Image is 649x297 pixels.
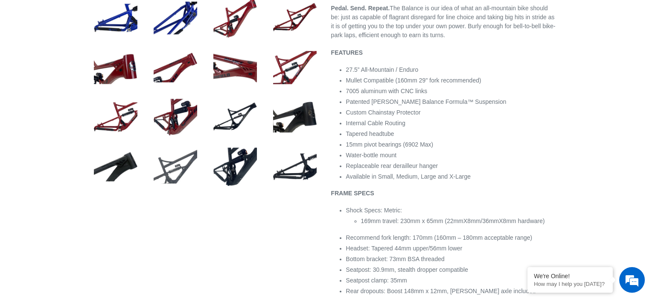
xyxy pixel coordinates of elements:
[271,94,318,141] img: Load image into Gallery viewer, BALANCE - Frameset
[346,245,463,252] span: Headset: Tapered 44mm upper/56mm lower
[331,5,390,12] b: Pedal. Send. Repeat.
[346,152,397,159] span: Water-bottle mount
[9,47,22,60] div: Navigation go back
[271,143,318,190] img: Load image into Gallery viewer, BALANCE - Frameset
[57,48,156,59] div: Chat with us now
[346,109,421,116] span: Custom Chainstay Protector
[346,129,557,138] li: Tapered headtube
[152,94,199,141] img: Load image into Gallery viewer, BALANCE - Frameset
[4,203,163,232] textarea: Type your message and hit 'Enter'
[346,256,445,262] span: Bottom bracket: 73mm BSA threaded
[346,234,533,241] span: Recommend fork length: 170mm (160mm – 180mm acceptable range)
[212,94,259,141] img: Load image into Gallery viewer, BALANCE - Frameset
[534,281,606,287] p: How may I help you today?
[331,190,374,197] b: FRAME SPECS
[140,4,160,25] div: Minimize live chat window
[92,44,139,91] img: Load image into Gallery viewer, BALANCE - Frameset
[92,143,139,190] img: Load image into Gallery viewer, BALANCE - Frameset
[346,77,481,84] span: Mullet Compatible (160mm 29" fork recommended)
[346,88,428,94] span: 7005 aluminum with CNC links
[346,266,468,273] span: Seatpost: 30.9mm, stealth dropper compatible
[331,49,363,56] b: FEATURES
[27,43,49,64] img: d_696896380_company_1647369064580_696896380
[346,66,419,73] span: 27.5” All-Mountain / Enduro
[212,44,259,91] img: Load image into Gallery viewer, BALANCE - Frameset
[331,4,557,40] p: The Balance is our idea of what an all-mountain bike should be: just as capable of flagrant disre...
[346,288,536,294] span: Rear dropouts: Boost 148mm x 12mm, [PERSON_NAME] axle included
[152,44,199,91] img: Load image into Gallery viewer, BALANCE - Frameset
[346,277,407,284] span: Seatpost clamp: 35mm
[346,172,557,181] li: Available in Small, Medium, Large and X-Large
[346,141,434,148] span: 15mm pivot bearings (6902 Max)
[346,207,402,214] span: Shock Specs: Metric:
[534,273,606,279] div: We're Online!
[361,218,545,224] span: 169mm travel: 230mm x 65mm (22mmX8mm/36mmX8mm hardware)
[92,94,139,141] img: Load image into Gallery viewer, BALANCE - Frameset
[346,98,506,105] span: Patented [PERSON_NAME] Balance Formula™ Suspension
[271,44,318,91] img: Load image into Gallery viewer, BALANCE - Frameset
[346,162,438,169] span: Replaceable rear derailleur hanger
[49,92,118,179] span: We're online!
[152,143,199,190] img: Load image into Gallery viewer, BALANCE - Frameset
[212,143,259,190] img: Load image into Gallery viewer, BALANCE - Frameset
[346,120,405,126] span: Internal Cable Routing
